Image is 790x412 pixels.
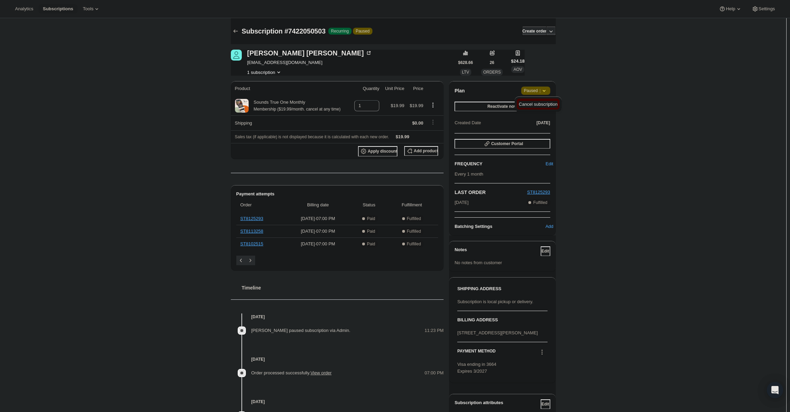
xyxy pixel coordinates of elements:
span: Created Date [455,119,481,126]
button: Product actions [247,69,282,76]
span: $19.99 [391,103,405,108]
th: Unit Price [381,81,406,96]
th: Price [406,81,425,96]
span: Recurring [331,28,349,34]
h3: SHIPPING ADDRESS [457,285,547,292]
button: Analytics [11,4,37,14]
span: Visa ending in 3664 Expires 3/2027 [457,362,496,374]
button: Subscriptions [231,26,240,36]
button: Create order [522,26,547,36]
button: Product actions [427,101,438,109]
h4: [DATE] [231,313,444,320]
span: Paused [524,87,548,94]
span: 07:00 PM [425,370,444,376]
button: 26 [487,58,497,67]
span: Sales tax (if applicable) is not displayed because it is calculated with each new order. [235,134,389,139]
button: Next [246,256,255,265]
th: Product [231,81,351,96]
span: 26 [490,60,494,65]
span: Create order [522,28,547,34]
h3: Subscription attributes [455,399,540,409]
span: Analytics [15,6,33,12]
button: Add product [404,146,438,156]
span: Tools [83,6,93,12]
span: Help [726,6,735,12]
span: Cancel subscription [519,102,557,107]
button: Subscriptions [39,4,77,14]
a: ST8125293 [240,216,263,221]
span: Status [353,202,385,208]
span: Subscriptions [43,6,73,12]
h2: LAST ORDER [455,189,527,196]
span: [EMAIL_ADDRESS][DOMAIN_NAME] [247,59,372,66]
a: ST8113258 [240,229,263,234]
span: $19.99 [396,134,409,139]
span: Fulfilled [533,200,547,205]
a: ST8125293 [527,190,550,195]
button: Settings [748,4,779,14]
img: product img [235,99,249,113]
button: Edit [545,158,554,169]
span: Subscription #7422050503 [242,27,326,35]
button: Apply discount [358,146,397,156]
small: Membership ($19.99/month. cancel at any time) [254,107,341,112]
div: Sounds True One Monthly [249,99,341,113]
h2: Payment attempts [236,191,438,197]
span: [STREET_ADDRESS][PERSON_NAME] [457,330,538,335]
span: $0.00 [412,120,423,126]
span: 11:23 PM [425,327,444,334]
span: [DATE] · 07:00 PM [288,228,348,235]
h2: FREQUENCY [455,160,549,167]
button: Customer Portal [455,139,550,149]
span: [PERSON_NAME] paused subscription via Admin. [251,328,351,333]
a: View order [311,370,332,375]
h3: PAYMENT METHOD [457,348,496,358]
span: [DATE] [537,120,550,126]
span: Edit [541,401,549,407]
span: | [539,88,540,93]
span: ORDERS [483,70,501,75]
h4: [DATE] [231,398,444,405]
span: Marianne Westcott [231,50,242,61]
span: Every 1 month [455,171,483,177]
h2: Plan [455,87,465,94]
span: [DATE] [455,199,469,206]
span: LTV [462,70,469,75]
div: [PERSON_NAME] [PERSON_NAME] [247,50,372,56]
span: $19.99 [410,103,423,108]
th: Quantity [350,81,381,96]
span: $24.18 [511,58,525,65]
button: Add [545,221,554,232]
th: Order [236,197,286,213]
button: Shipping actions [427,118,438,126]
button: $628.66 [458,58,473,67]
th: Shipping [231,115,351,130]
span: Billing date [288,202,348,208]
button: ST8125293 [527,189,550,196]
h6: Batching Settings [455,223,549,230]
span: Paused [356,28,370,34]
span: Subscription is local pickup or delivery. [457,299,533,304]
span: Add [545,223,553,230]
span: Paid [367,229,375,234]
span: Apply discount [368,149,397,154]
span: Fulfillment [390,202,434,208]
span: Paid [367,216,375,221]
span: Fulfilled [407,229,421,234]
span: Fulfilled [407,216,421,221]
span: [DATE] · 07:00 PM [288,215,348,222]
h3: Notes [455,246,540,256]
span: [DATE] · 07:00 PM [288,241,348,247]
div: Open Intercom Messenger [767,382,783,398]
button: [DATE] [537,118,550,128]
span: No notes from customer [455,260,502,265]
span: Paid [367,241,375,247]
span: Fulfilled [407,241,421,247]
h3: BILLING ADDRESS [457,317,547,323]
button: Help [715,4,746,14]
span: AOV [513,67,522,72]
a: ST8102515 [240,241,263,246]
span: $628.66 [458,60,473,65]
span: Edit [545,160,553,167]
